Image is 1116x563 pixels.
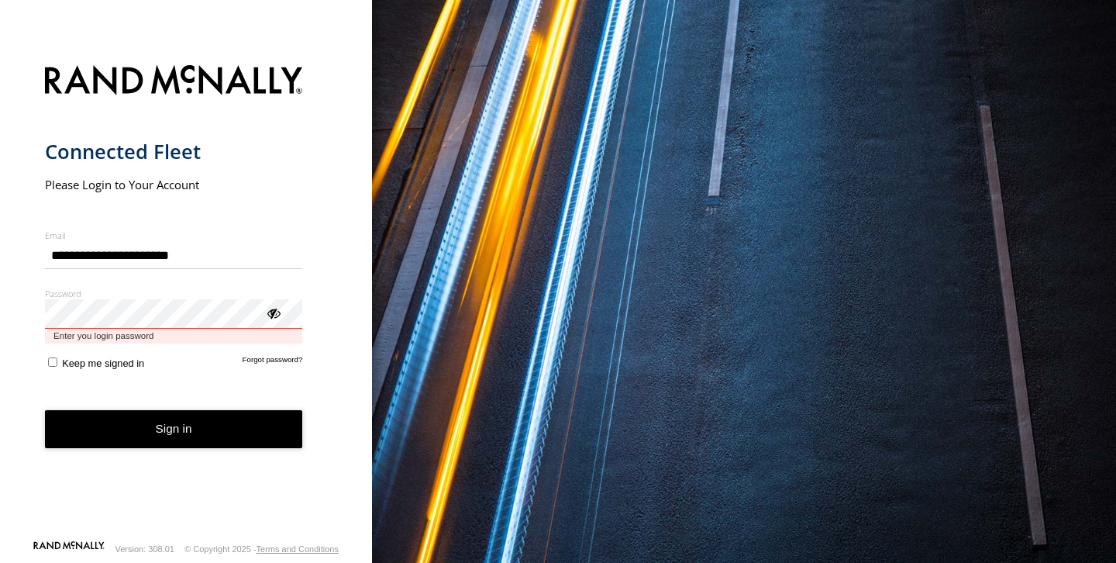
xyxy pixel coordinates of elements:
div: ViewPassword [265,305,281,320]
form: main [45,56,328,540]
a: Visit our Website [33,541,105,557]
span: Keep me signed in [62,357,144,369]
a: Forgot password? [243,355,303,369]
div: Version: 308.01 [115,544,174,554]
img: Rand McNally [45,62,303,102]
input: Keep me signed in [48,357,57,367]
label: Email [45,230,303,241]
label: Password [45,288,303,299]
span: Enter you login password [45,329,303,344]
h1: Connected Fleet [45,139,303,164]
h2: Please Login to Your Account [45,177,303,192]
a: Terms and Conditions [257,544,339,554]
div: © Copyright 2025 - [184,544,339,554]
button: Sign in [45,410,303,448]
